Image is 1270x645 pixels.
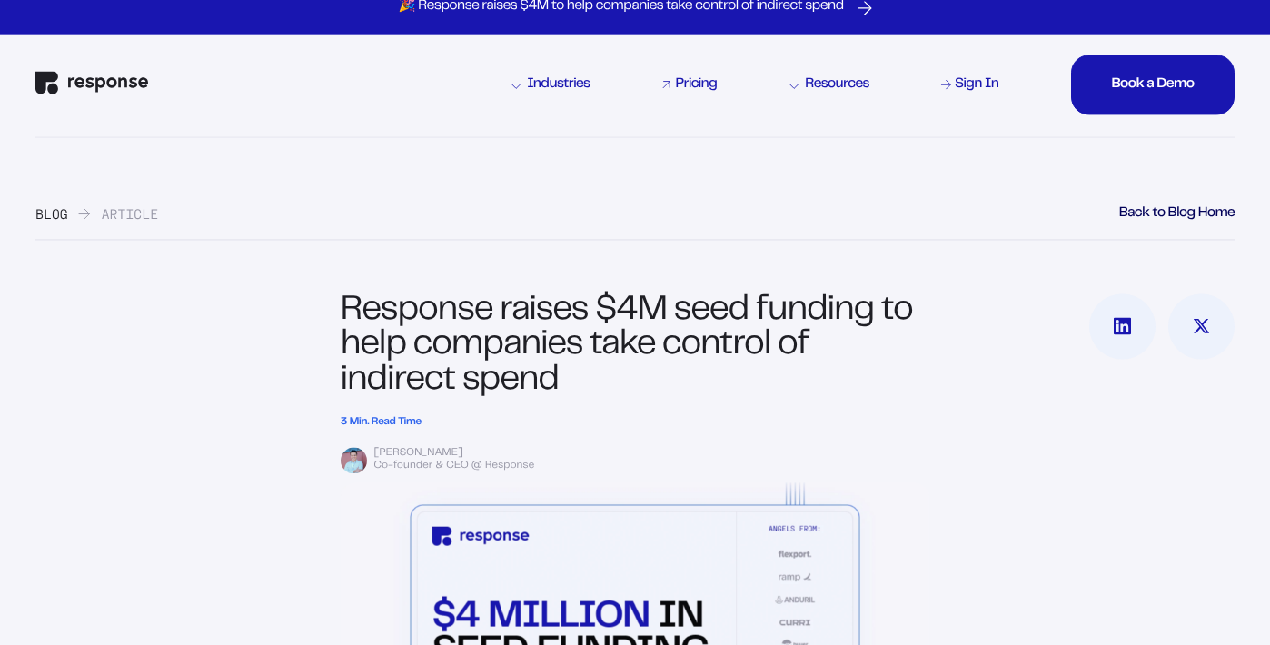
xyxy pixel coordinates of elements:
[938,74,1002,95] a: Sign In
[955,78,998,93] div: Sign In
[341,417,930,430] h2: 3 Min. Read Time
[101,208,157,223] div: Article
[35,72,148,94] img: Response Logo
[1071,55,1235,115] button: Book a DemoBook a DemoBook a DemoBook a Demo
[374,446,930,461] div: [PERSON_NAME]
[659,74,720,95] a: Pricing
[511,78,590,93] div: Industries
[78,208,91,221] img: arrow
[789,78,869,93] div: Resources
[341,293,930,400] h1: Response raises $4M seed funding to help companies take control of indirect spend
[35,208,68,223] a: Blog
[1119,208,1235,223] a: Back to Blog Home
[1111,78,1194,93] div: Book a Demo
[374,459,930,474] div: Co-founder & CEO @ Response
[676,78,718,93] div: Pricing
[341,447,367,473] img: Keivan Shahida
[35,72,148,99] a: Response Home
